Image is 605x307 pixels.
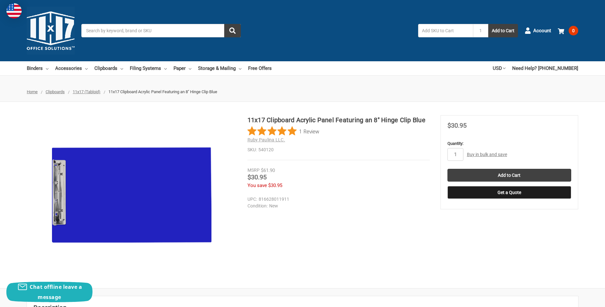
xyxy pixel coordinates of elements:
a: USD [493,61,505,75]
dd: New [247,203,427,209]
a: Ruby Paulina LLC. [247,137,285,142]
h1: 11x17 Clipboard Acrylic Panel Featuring an 8" Hinge Clip Blue [247,115,430,125]
iframe: Google Customer Reviews [552,290,605,307]
span: $30.95 [447,122,467,129]
dd: 540120 [247,146,430,153]
span: $61.90 [261,168,275,173]
a: Buy in bulk and save [467,152,507,157]
a: Free Offers [248,61,272,75]
img: 11x17.com [27,7,75,55]
span: $30.95 [268,183,282,188]
button: Rated 5 out of 5 stars from 1 reviews. Jump to reviews. [247,126,319,136]
dt: UPC: [247,196,257,203]
a: Clipboards [94,61,123,75]
span: Account [533,27,551,34]
input: Search by keyword, brand or SKU [81,24,241,37]
a: Storage & Mailing [198,61,241,75]
dt: Condition: [247,203,268,209]
a: Need Help? [PHONE_NUMBER] [512,61,578,75]
label: Quantity: [447,140,571,147]
img: duty and tax information for United States [6,3,22,19]
span: 0 [569,26,578,35]
a: Accessories [55,61,88,75]
img: 11x17 Clipboard Acrylic Panel Featuring an 8" Hinge Clip Blue [52,115,211,275]
input: Add SKU to Cart [418,24,473,37]
input: Add to Cart [447,169,571,182]
dd: 816628011911 [247,196,427,203]
a: 11x17 (Tabloid) [73,89,100,94]
span: 1 Review [299,126,319,136]
a: Filing Systems [130,61,167,75]
a: Paper [173,61,191,75]
span: Chat offline leave a message [30,283,82,301]
button: Add to Cart [488,24,518,37]
a: Account [525,22,551,39]
a: Home [27,89,38,94]
div: MSRP [247,167,260,174]
span: $30.95 [247,173,267,181]
span: 11x17 Clipboard Acrylic Panel Featuring an 8" Hinge Clip Blue [108,89,217,94]
a: 0 [558,22,578,39]
span: You save [247,183,267,188]
a: Binders [27,61,48,75]
a: Clipboards [46,89,65,94]
dt: SKU: [247,146,257,153]
button: Get a Quote [447,186,571,199]
button: Chat offline leave a message [6,282,92,302]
